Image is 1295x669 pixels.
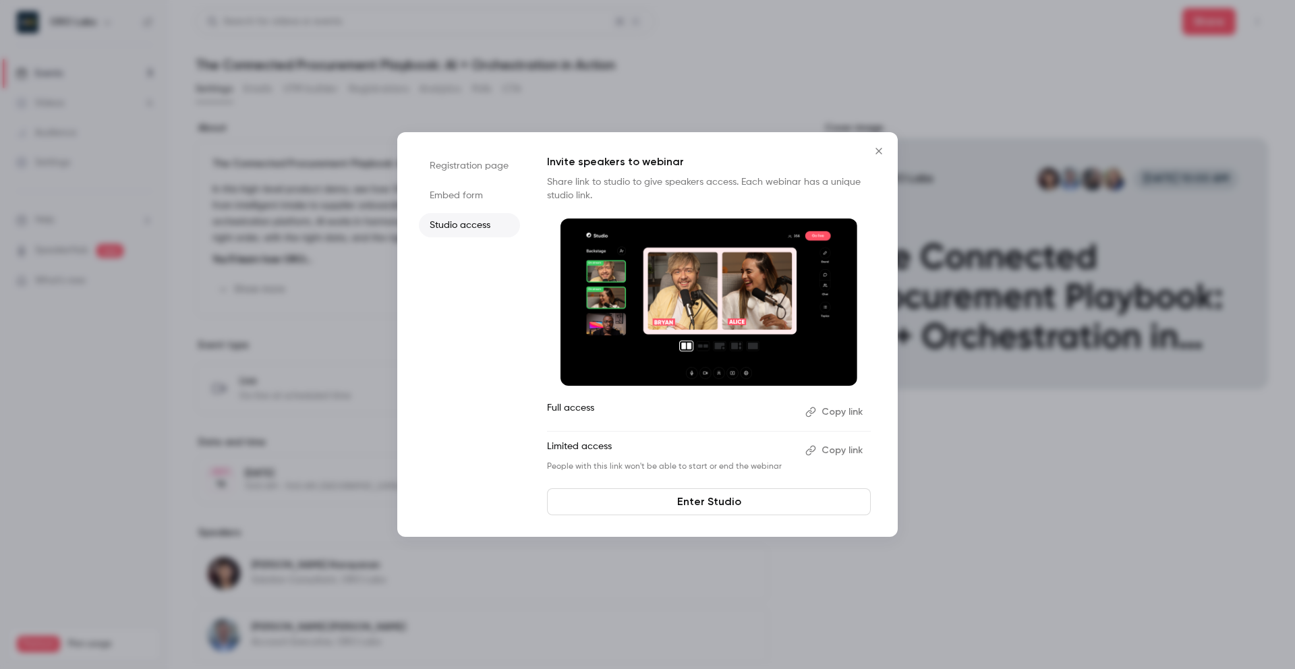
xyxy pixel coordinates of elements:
a: Enter Studio [547,488,871,515]
p: Full access [547,401,795,423]
p: Limited access [547,440,795,461]
img: Invite speakers to webinar [560,219,857,386]
li: Studio access [419,213,520,237]
p: People with this link won't be able to start or end the webinar [547,461,795,472]
button: Close [865,138,892,165]
p: Share link to studio to give speakers access. Each webinar has a unique studio link. [547,175,871,202]
li: Registration page [419,154,520,178]
button: Copy link [800,440,871,461]
p: Invite speakers to webinar [547,154,871,170]
li: Embed form [419,183,520,208]
button: Copy link [800,401,871,423]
